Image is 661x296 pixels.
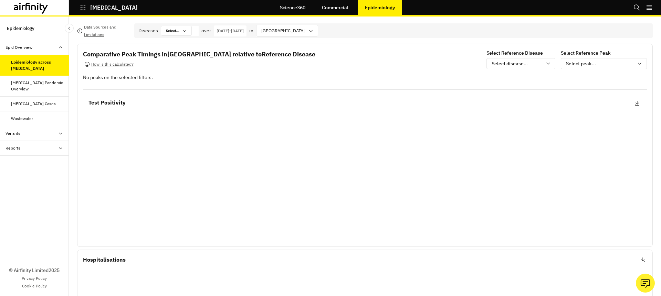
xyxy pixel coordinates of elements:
[77,25,129,36] button: Data Sources and Limitations
[6,130,20,136] div: Variants
[88,98,126,107] p: Test Positivity
[249,27,253,34] p: in
[486,50,543,57] p: Select Reference Disease
[83,255,126,264] p: Hospitalisations
[6,145,20,151] div: Reports
[83,74,647,81] p: No peaks on the selected filters.
[90,4,138,11] p: [MEDICAL_DATA]
[492,60,542,67] div: Select disease...
[201,27,211,34] p: over
[11,59,63,72] div: Epidemiology across [MEDICAL_DATA]
[83,59,135,70] button: How is this calculated?
[11,101,56,107] div: [MEDICAL_DATA] Cases
[84,23,129,39] p: Data Sources and Limitations
[138,27,158,34] div: Diseases
[6,44,32,51] div: Epid Overview
[11,80,63,92] div: [MEDICAL_DATA] Pandemic Overview
[80,2,138,13] button: [MEDICAL_DATA]
[365,5,395,10] p: Epidemiology
[7,22,34,35] p: Epidemiology
[22,283,47,289] a: Cookie Policy
[561,50,611,57] p: Select Reference Peak
[65,24,74,33] button: Close Sidebar
[217,28,244,34] p: [DATE] - [DATE]
[83,50,315,59] p: Comparative Peak Timings in [GEOGRAPHIC_DATA] relative to Reference Disease
[91,61,134,68] p: How is this calculated?
[9,267,60,274] p: © Airfinity Limited 2025
[22,275,47,282] a: Privacy Policy
[633,2,640,13] button: Search
[11,116,33,122] div: Wastewater
[636,274,655,293] button: Ask our analysts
